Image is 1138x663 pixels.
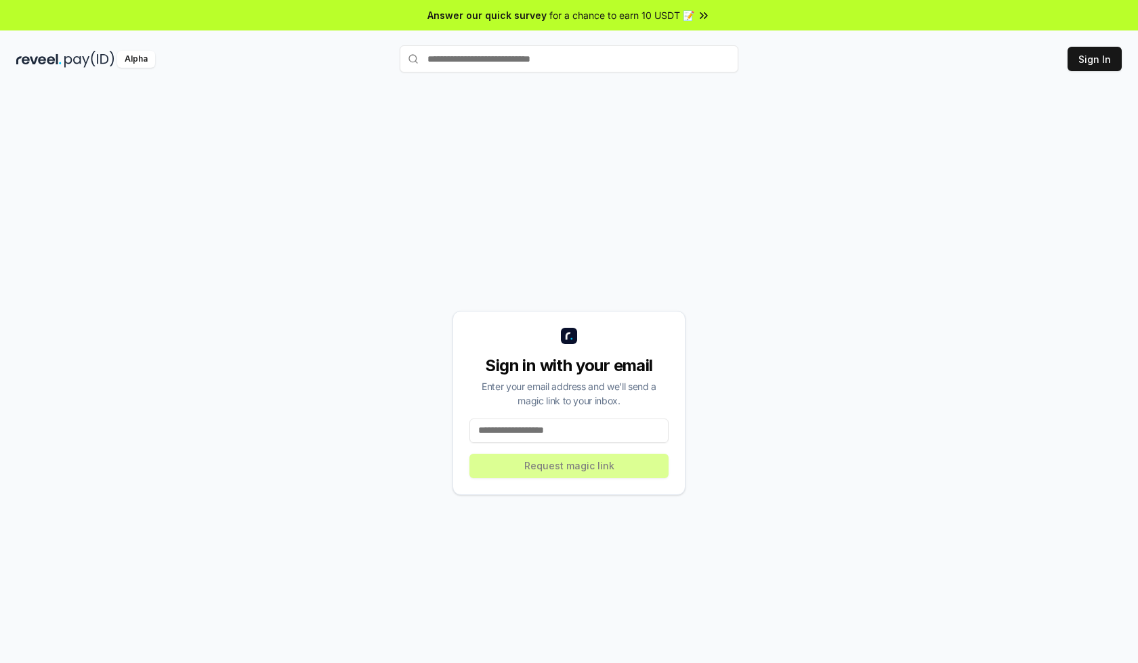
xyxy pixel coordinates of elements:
[117,51,155,68] div: Alpha
[469,379,669,408] div: Enter your email address and we’ll send a magic link to your inbox.
[1068,47,1122,71] button: Sign In
[561,328,577,344] img: logo_small
[469,355,669,377] div: Sign in with your email
[64,51,114,68] img: pay_id
[549,8,694,22] span: for a chance to earn 10 USDT 📝
[16,51,62,68] img: reveel_dark
[427,8,547,22] span: Answer our quick survey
